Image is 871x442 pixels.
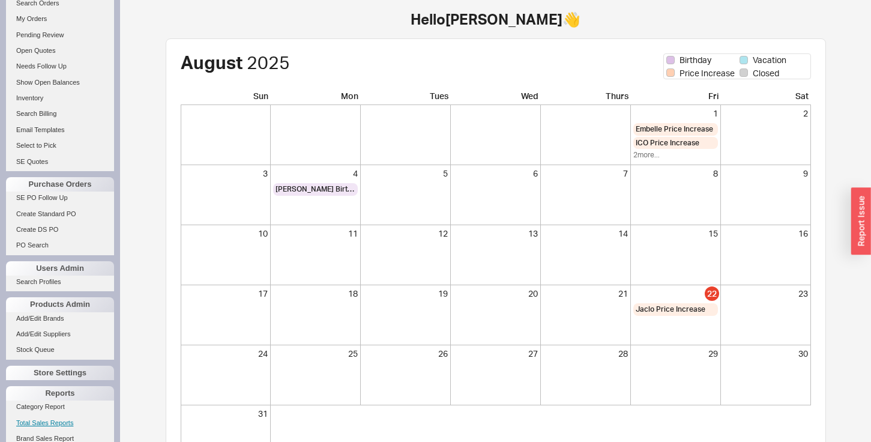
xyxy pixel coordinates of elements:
div: 22 [705,286,719,301]
a: Email Templates [6,124,114,136]
a: Add/Edit Brands [6,312,114,325]
div: Store Settings [6,366,114,380]
a: Total Sales Reports [6,417,114,429]
div: 4 [273,168,358,180]
div: Sun [181,90,271,105]
a: My Orders [6,13,114,25]
a: Pending Review [6,29,114,41]
span: Vacation [753,54,786,66]
div: 14 [543,228,628,240]
a: Select to Pick [6,139,114,152]
div: 20 [453,288,538,300]
div: 3 [183,168,268,180]
div: Tues [361,90,451,105]
a: Create DS PO [6,223,114,236]
div: 6 [453,168,538,180]
h1: Hello [PERSON_NAME] 👋 [132,12,859,26]
div: 13 [453,228,538,240]
div: 12 [363,228,448,240]
span: Birthday [680,54,711,66]
div: 29 [633,348,718,360]
span: Closed [753,67,779,79]
span: Pending Review [16,31,64,38]
div: Reports [6,386,114,401]
a: Category Report [6,401,114,413]
div: Sat [721,90,811,105]
span: [PERSON_NAME] Birthday [276,184,355,195]
div: 10 [183,228,268,240]
div: 5 [363,168,448,180]
div: 21 [543,288,628,300]
a: Add/Edit Suppliers [6,328,114,341]
div: 15 [633,228,718,240]
div: 19 [363,288,448,300]
span: Embelle Price Increase [636,124,713,135]
div: 9 [723,168,808,180]
a: Needs Follow Up [6,60,114,73]
a: Search Billing [6,107,114,120]
a: Show Open Balances [6,76,114,89]
div: 25 [273,348,358,360]
span: ICO Price Increase [636,138,699,148]
div: 1 [633,107,718,120]
div: 7 [543,168,628,180]
a: Stock Queue [6,344,114,356]
a: Create Standard PO [6,208,114,220]
div: Users Admin [6,261,114,276]
span: 2025 [247,51,290,73]
div: 24 [183,348,268,360]
span: Needs Follow Up [16,62,67,70]
a: SE PO Follow Up [6,192,114,204]
div: 23 [723,288,808,300]
div: Products Admin [6,297,114,312]
div: 16 [723,228,808,240]
div: 17 [183,288,268,300]
div: 8 [633,168,718,180]
div: 2 [723,107,808,120]
div: 27 [453,348,538,360]
div: 11 [273,228,358,240]
div: Purchase Orders [6,177,114,192]
a: SE Quotes [6,156,114,168]
div: Mon [271,90,361,105]
div: 18 [273,288,358,300]
div: Fri [631,90,721,105]
div: Thurs [541,90,631,105]
span: Price Increase [680,67,735,79]
a: Inventory [6,92,114,104]
div: 2 more... [633,150,718,160]
div: 31 [183,408,268,420]
span: Jaclo Price Increase [636,304,705,315]
a: Search Profiles [6,276,114,288]
span: August [181,51,243,73]
a: Open Quotes [6,44,114,57]
div: 28 [543,348,628,360]
a: PO Search [6,239,114,252]
div: Wed [451,90,541,105]
div: 30 [723,348,808,360]
div: 26 [363,348,448,360]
